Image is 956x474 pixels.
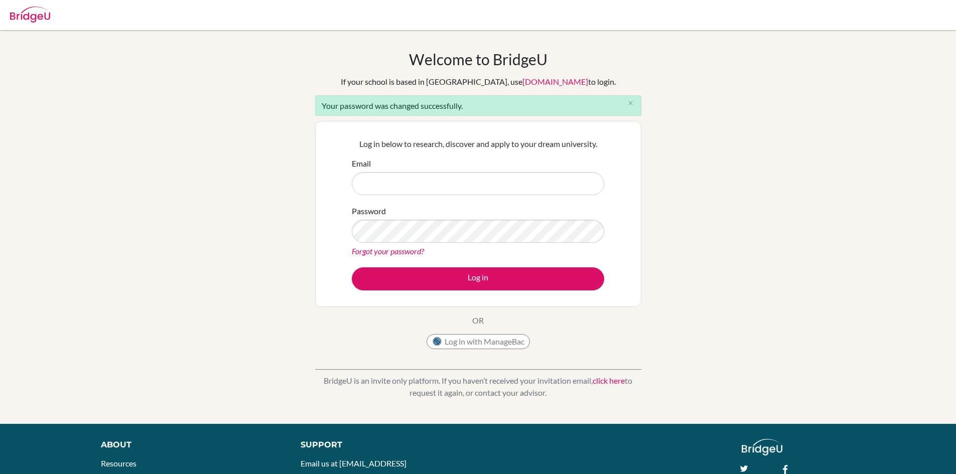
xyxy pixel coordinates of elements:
[352,138,604,150] p: Log in below to research, discover and apply to your dream university.
[101,458,136,468] a: Resources
[352,267,604,290] button: Log in
[427,334,530,349] button: Log in with ManageBac
[627,99,634,107] i: close
[409,50,548,68] h1: Welcome to BridgeU
[352,246,424,256] a: Forgot your password?
[742,439,782,455] img: logo_white@2x-f4f0deed5e89b7ecb1c2cc34c3e3d731f90f0f143d5ea2071677605dd97b5244.png
[352,157,371,170] label: Email
[352,205,386,217] label: Password
[472,314,484,327] p: OR
[315,375,641,399] p: BridgeU is an invite only platform. If you haven’t received your invitation email, to request it ...
[101,439,278,451] div: About
[522,77,588,86] a: [DOMAIN_NAME]
[315,95,641,116] div: Your password was changed successfully.
[621,96,641,111] button: Close
[10,7,50,23] img: Bridge-U
[593,376,625,385] a: click here
[301,439,466,451] div: Support
[341,76,616,88] div: If your school is based in [GEOGRAPHIC_DATA], use to login.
